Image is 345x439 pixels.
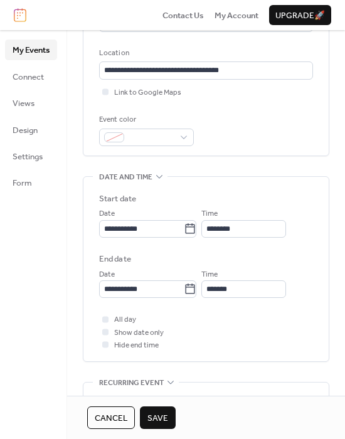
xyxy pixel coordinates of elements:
a: Design [5,120,57,140]
span: Cancel [95,412,127,425]
span: Link to Google Maps [114,87,181,99]
span: Contact Us [162,9,204,22]
span: My Account [215,9,258,22]
span: Design [13,124,38,137]
span: Save [147,412,168,425]
span: All day [114,314,136,326]
span: Time [201,208,218,220]
button: Save [140,406,176,429]
a: Contact Us [162,9,204,21]
button: Upgrade🚀 [269,5,331,25]
span: Date [99,208,115,220]
a: Connect [5,66,57,87]
span: Connect [13,71,44,83]
span: Form [13,177,32,189]
img: logo [14,8,26,22]
div: Location [99,47,310,60]
span: Views [13,97,34,110]
span: Date and time [99,171,152,184]
span: Time [201,268,218,281]
a: My Account [215,9,258,21]
div: Event color [99,114,191,126]
a: My Events [5,40,57,60]
span: Hide end time [114,339,159,352]
div: End date [99,253,131,265]
span: Upgrade 🚀 [275,9,325,22]
a: Views [5,93,57,113]
span: My Events [13,44,50,56]
div: Start date [99,193,136,205]
button: Cancel [87,406,135,429]
span: Recurring event [99,376,164,389]
span: Settings [13,151,43,163]
a: Settings [5,146,57,166]
span: Date [99,268,115,281]
a: Form [5,172,57,193]
span: Show date only [114,327,164,339]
